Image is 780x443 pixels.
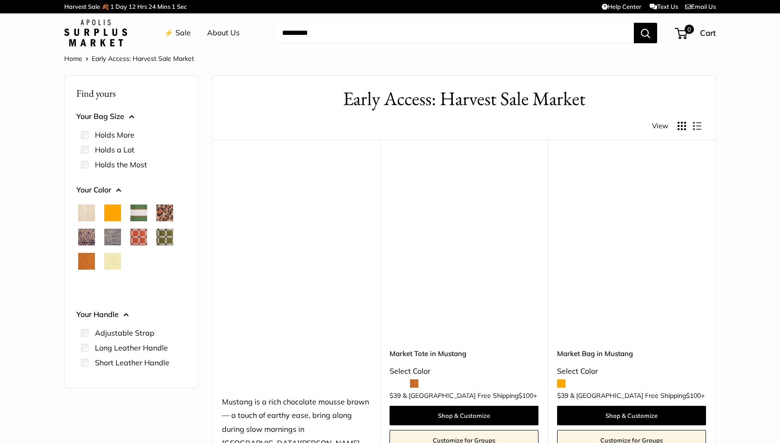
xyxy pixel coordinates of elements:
span: Early Access: Harvest Sale Market [92,54,194,63]
span: Cart [700,28,716,38]
span: $39 [390,391,401,400]
button: Cheetah [156,205,173,221]
a: ⚡️ Sale [164,26,191,40]
label: Short Leather Handle [95,357,169,368]
button: Natural [78,205,95,221]
nav: Breadcrumb [64,53,194,65]
button: Court Green [130,205,147,221]
label: Adjustable Strap [95,327,155,338]
span: $100 [518,391,533,400]
span: Sec [177,3,187,10]
span: & [GEOGRAPHIC_DATA] Free Shipping + [403,392,537,399]
a: About Us [207,26,240,40]
span: View [652,119,668,132]
label: Holds a Lot [95,144,134,155]
button: Chambray [104,229,121,245]
div: Select Color [557,364,706,378]
button: Daisy [104,253,121,270]
a: Home [64,54,82,63]
button: Blue Porcelain [78,229,95,245]
label: Long Leather Handle [95,342,168,353]
button: White Porcelain [78,277,95,294]
span: $39 [557,391,568,400]
input: Search... [275,23,634,43]
a: Market Bag in Mustang [557,348,706,359]
h1: Early Access: Harvest Sale Market [227,85,701,112]
button: Display products as grid [678,122,686,130]
a: Email Us [685,3,716,10]
button: Your Bag Size [76,110,186,124]
span: 24 [148,3,156,10]
a: Text Us [650,3,678,10]
a: Market Tote in Mustang [390,348,538,359]
span: 12 [128,3,136,10]
button: Your Handle [76,308,186,322]
span: Hrs [137,3,147,10]
a: Market Bag in MustangMarket Bag in Mustang [557,163,706,311]
span: $100 [686,391,701,400]
button: Chenille Window Brick [130,229,147,245]
a: Market Tote in MustangMarket Tote in Mustang [390,163,538,311]
button: Display products as list [693,122,701,130]
div: Select Color [390,364,538,378]
button: Orange [104,205,121,221]
span: & [GEOGRAPHIC_DATA] Free Shipping + [570,392,705,399]
p: Find yours [76,84,186,102]
img: Apolis: Surplus Market [64,20,127,46]
span: 1 [110,3,114,10]
a: Shop & Customize [557,406,706,425]
button: Mint Sorbet [130,253,147,270]
button: Chenille Window Sage [156,229,173,245]
a: Shop & Customize [390,406,538,425]
button: Cognac [78,253,95,270]
button: Search [634,23,657,43]
a: Help Center [602,3,641,10]
span: 1 [172,3,175,10]
button: Your Color [76,183,186,197]
label: Holds the Most [95,159,147,170]
a: 0 Cart [676,26,716,40]
span: Mins [157,3,170,10]
button: Mustang [156,253,173,270]
span: 0 [685,25,694,34]
label: Holds More [95,129,134,140]
span: Day [115,3,127,10]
